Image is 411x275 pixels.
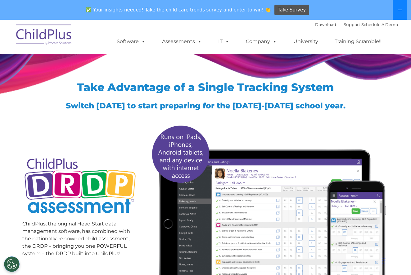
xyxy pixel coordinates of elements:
[156,35,208,48] a: Assessments
[13,20,75,51] img: ChildPlus by Procare Solutions
[344,22,360,27] a: Support
[240,35,283,48] a: Company
[274,5,309,15] a: Take Survey
[77,81,334,94] span: Take Advantage of a Single Tracking System
[287,35,324,48] a: University
[4,256,20,272] button: Cookies Settings
[22,221,130,256] span: ChildPlus, the original Head Start data management software, has combined with the nationally-ren...
[306,208,411,275] iframe: Chat Widget
[315,22,398,27] font: |
[111,35,152,48] a: Software
[315,22,336,27] a: Download
[66,101,346,110] span: Switch [DATE] to start preparing for the [DATE]-[DATE] school year.
[22,151,138,222] img: Copyright - DRDP Logo
[212,35,236,48] a: IT
[361,22,398,27] a: Schedule A Demo
[382,251,386,270] div: Drag
[328,35,388,48] a: Training Scramble!!
[278,5,306,15] span: Take Survey
[84,4,273,16] span: ✅ Your insights needed! Take the child care trends survey and enter to win! 👏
